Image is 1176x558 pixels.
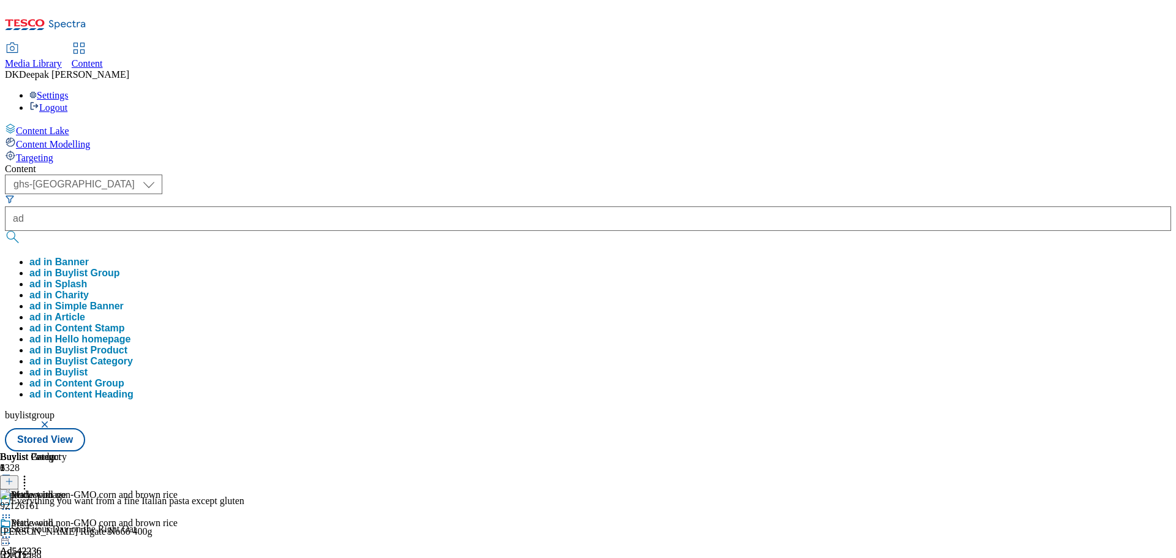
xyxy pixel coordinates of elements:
[16,139,90,149] span: Content Modelling
[5,123,1171,137] a: Content Lake
[5,43,62,69] a: Media Library
[11,496,244,507] div: Everything you want from a fine Italian pasta except gluten
[5,150,1171,164] a: Targeting
[55,356,133,366] span: Buylist Category
[29,90,69,100] a: Settings
[29,367,88,378] button: ad in Buylist
[72,58,103,69] span: Content
[29,257,89,268] button: ad in Banner
[29,301,124,312] button: ad in Simple Banner
[16,153,53,163] span: Targeting
[29,345,127,356] button: ad in Buylist Product
[16,126,69,136] span: Content Lake
[55,268,120,278] span: Buylist Group
[5,69,19,80] span: DK
[29,378,124,389] div: ad in
[55,378,124,388] span: Content Group
[55,323,125,333] span: Content Stamp
[29,334,130,345] button: ad in Hello homepage
[29,378,124,389] button: ad in Content Group
[29,323,125,334] div: ad in
[29,268,120,279] button: ad in Buylist Group
[5,206,1171,231] input: Search
[5,194,15,204] svg: Search Filters
[29,389,134,400] button: ad in Content Heading
[29,268,120,279] div: ad in
[29,279,87,290] button: ad in Splash
[29,356,133,367] div: ad in
[29,312,85,323] button: ad in Article
[29,323,125,334] button: ad in Content Stamp
[5,58,62,69] span: Media Library
[5,137,1171,150] a: Content Modelling
[5,428,85,451] button: Stored View
[72,43,103,69] a: Content
[29,356,133,367] button: ad in Buylist Category
[29,290,89,301] div: ad in
[19,69,129,80] span: Deepak [PERSON_NAME]
[29,102,67,113] a: Logout
[55,290,89,300] span: Charity
[5,164,1171,175] div: Content
[5,410,55,420] span: buylistgroup
[29,290,89,301] button: ad in Charity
